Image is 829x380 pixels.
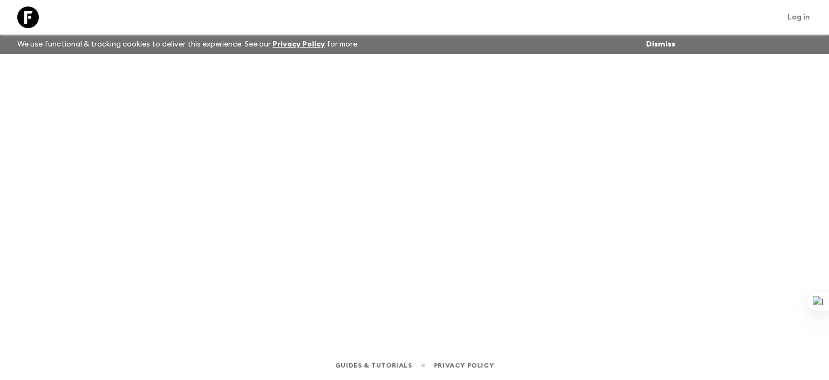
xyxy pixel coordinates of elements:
a: Log in [782,10,816,25]
a: Guides & Tutorials [335,359,412,371]
a: Privacy Policy [434,359,494,371]
a: Privacy Policy [273,41,325,48]
button: Dismiss [643,37,678,52]
p: We use functional & tracking cookies to deliver this experience. See our for more. [13,35,363,54]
